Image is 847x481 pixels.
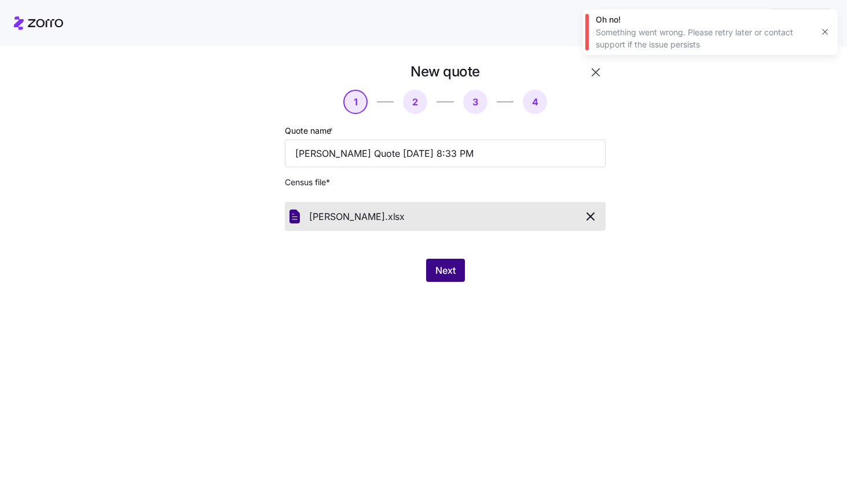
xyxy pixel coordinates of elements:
button: 3 [463,90,487,114]
div: Oh no! [596,14,812,25]
div: Something went wrong. Please retry later or contact support if the issue persists [596,27,812,50]
span: xlsx [388,210,405,224]
span: Next [435,263,456,277]
span: Census file * [285,177,606,188]
button: 4 [523,90,547,114]
button: 1 [343,90,368,114]
button: Next [426,259,465,282]
button: 2 [403,90,427,114]
input: Quote name [285,139,606,167]
label: Quote name [285,124,335,137]
h1: New quote [410,63,480,80]
span: [PERSON_NAME]. [309,210,388,224]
